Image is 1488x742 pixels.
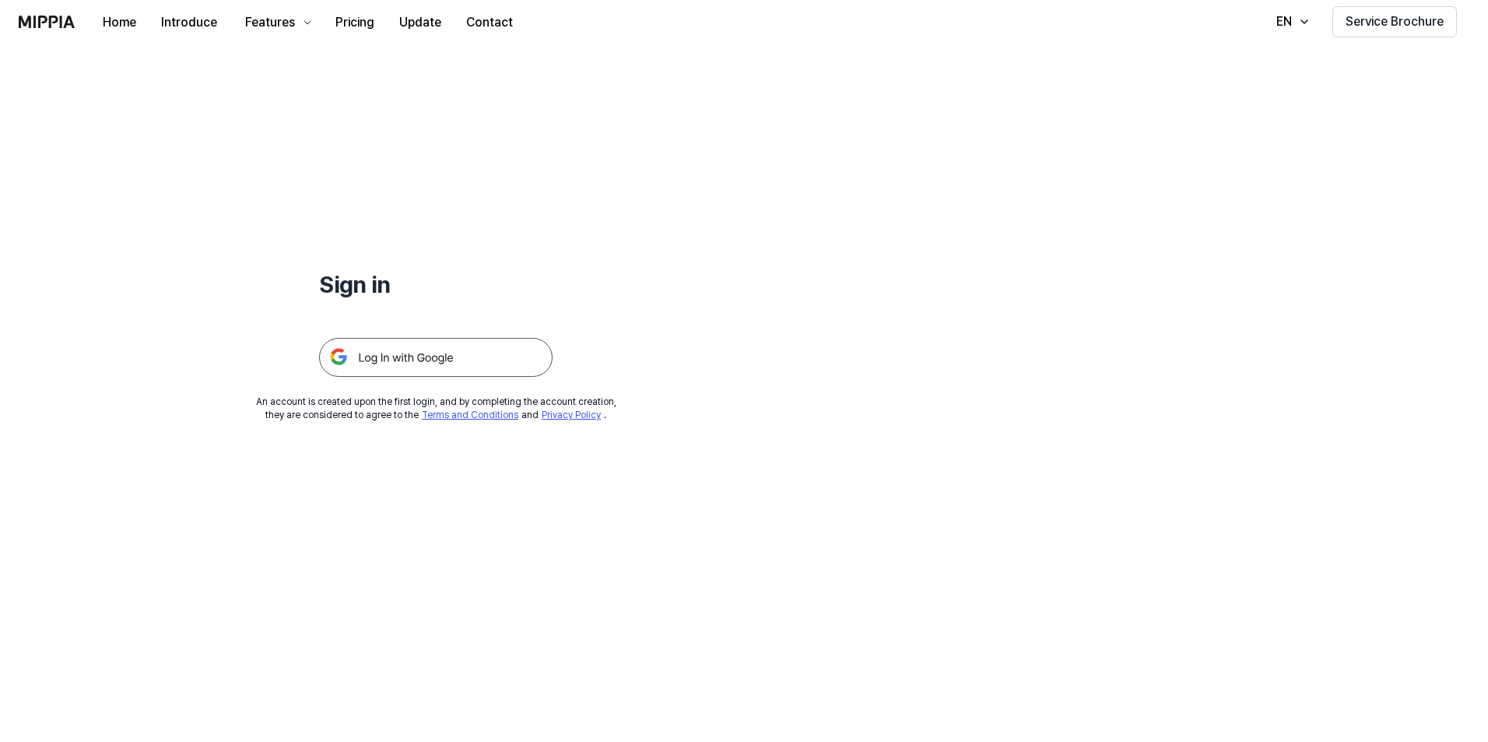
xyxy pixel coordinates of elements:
button: Features [230,7,323,38]
button: Contact [454,7,525,38]
div: An account is created upon the first login, and by completing the account creation, they are cons... [256,396,616,422]
div: EN [1273,12,1295,31]
button: EN [1261,6,1320,37]
button: Introduce [149,7,230,38]
button: Service Brochure [1332,6,1457,37]
button: Update [387,7,454,38]
img: 구글 로그인 버튼 [319,338,553,377]
img: logo [19,16,75,28]
a: Privacy Policy [542,410,601,420]
div: Features [242,13,298,32]
button: Home [90,7,149,38]
a: Terms and Conditions [422,410,518,420]
h1: Sign in [319,268,553,301]
button: Pricing [323,7,387,38]
a: Update [387,1,454,44]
